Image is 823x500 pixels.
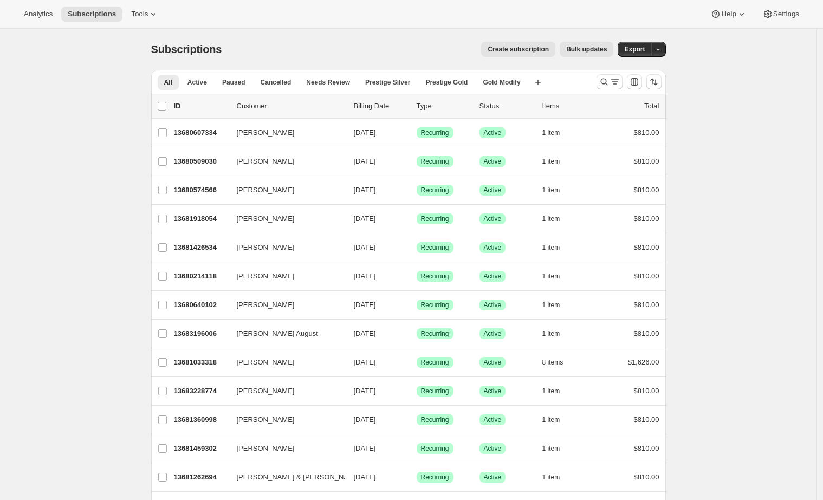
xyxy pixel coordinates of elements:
[634,243,659,251] span: $810.00
[174,355,659,370] div: 13681033318[PERSON_NAME][DATE]SuccessRecurringSuccessActive8 items$1,626.00
[644,101,659,112] p: Total
[230,354,339,371] button: [PERSON_NAME]
[174,125,659,140] div: 13680607334[PERSON_NAME][DATE]SuccessRecurringSuccessActive1 item$810.00
[164,78,172,87] span: All
[484,301,502,309] span: Active
[417,101,471,112] div: Type
[484,186,502,194] span: Active
[237,357,295,368] span: [PERSON_NAME]
[542,297,572,313] button: 1 item
[542,301,560,309] span: 1 item
[230,296,339,314] button: [PERSON_NAME]
[230,325,339,342] button: [PERSON_NAME] August
[174,470,659,485] div: 13681262694[PERSON_NAME] & [PERSON_NAME][DATE]SuccessRecurringSuccessActive1 item$810.00
[17,7,59,22] button: Analytics
[261,78,291,87] span: Cancelled
[151,43,222,55] span: Subscriptions
[421,157,449,166] span: Recurring
[174,384,659,399] div: 13683228774[PERSON_NAME][DATE]SuccessRecurringSuccessActive1 item$810.00
[230,210,339,228] button: [PERSON_NAME]
[354,101,408,112] p: Billing Date
[174,441,659,456] div: 13681459302[PERSON_NAME][DATE]SuccessRecurringSuccessActive1 item$810.00
[174,156,228,167] p: 13680509030
[634,272,659,280] span: $810.00
[230,124,339,141] button: [PERSON_NAME]
[306,78,350,87] span: Needs Review
[488,45,549,54] span: Create subscription
[421,444,449,453] span: Recurring
[624,45,645,54] span: Export
[484,243,502,252] span: Active
[542,186,560,194] span: 1 item
[222,78,245,87] span: Paused
[174,326,659,341] div: 13683196006[PERSON_NAME] August[DATE]SuccessRecurringSuccessActive1 item$810.00
[481,42,555,57] button: Create subscription
[542,154,572,169] button: 1 item
[634,329,659,337] span: $810.00
[634,157,659,165] span: $810.00
[597,74,623,89] button: Search and filter results
[174,300,228,310] p: 13680640102
[230,411,339,428] button: [PERSON_NAME]
[542,473,560,482] span: 1 item
[421,272,449,281] span: Recurring
[421,473,449,482] span: Recurring
[634,387,659,395] span: $810.00
[354,415,376,424] span: [DATE]
[174,154,659,169] div: 13680509030[PERSON_NAME][DATE]SuccessRecurringSuccessActive1 item$810.00
[425,78,468,87] span: Prestige Gold
[542,269,572,284] button: 1 item
[542,243,560,252] span: 1 item
[542,183,572,198] button: 1 item
[230,181,339,199] button: [PERSON_NAME]
[174,127,228,138] p: 13680607334
[354,243,376,251] span: [DATE]
[542,444,560,453] span: 1 item
[542,326,572,341] button: 1 item
[354,329,376,337] span: [DATE]
[174,414,228,425] p: 13681360998
[560,42,613,57] button: Bulk updates
[634,473,659,481] span: $810.00
[628,358,659,366] span: $1,626.00
[542,412,572,427] button: 1 item
[230,153,339,170] button: [PERSON_NAME]
[542,211,572,226] button: 1 item
[365,78,410,87] span: Prestige Silver
[484,157,502,166] span: Active
[354,215,376,223] span: [DATE]
[237,414,295,425] span: [PERSON_NAME]
[237,271,295,282] span: [PERSON_NAME]
[174,211,659,226] div: 13681918054[PERSON_NAME][DATE]SuccessRecurringSuccessActive1 item$810.00
[627,74,642,89] button: Customize table column order and visibility
[237,386,295,397] span: [PERSON_NAME]
[484,387,502,395] span: Active
[174,213,228,224] p: 13681918054
[542,358,563,367] span: 8 items
[542,125,572,140] button: 1 item
[24,10,53,18] span: Analytics
[61,7,122,22] button: Subscriptions
[237,127,295,138] span: [PERSON_NAME]
[421,243,449,252] span: Recurring
[421,387,449,395] span: Recurring
[421,329,449,338] span: Recurring
[721,10,736,18] span: Help
[479,101,534,112] p: Status
[756,7,806,22] button: Settings
[174,269,659,284] div: 13680214118[PERSON_NAME][DATE]SuccessRecurringSuccessActive1 item$810.00
[237,156,295,167] span: [PERSON_NAME]
[354,301,376,309] span: [DATE]
[484,358,502,367] span: Active
[421,358,449,367] span: Recurring
[484,272,502,281] span: Active
[174,271,228,282] p: 13680214118
[125,7,165,22] button: Tools
[542,215,560,223] span: 1 item
[484,473,502,482] span: Active
[542,329,560,338] span: 1 item
[634,415,659,424] span: $810.00
[646,74,662,89] button: Sort the results
[230,268,339,285] button: [PERSON_NAME]
[237,472,361,483] span: [PERSON_NAME] & [PERSON_NAME]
